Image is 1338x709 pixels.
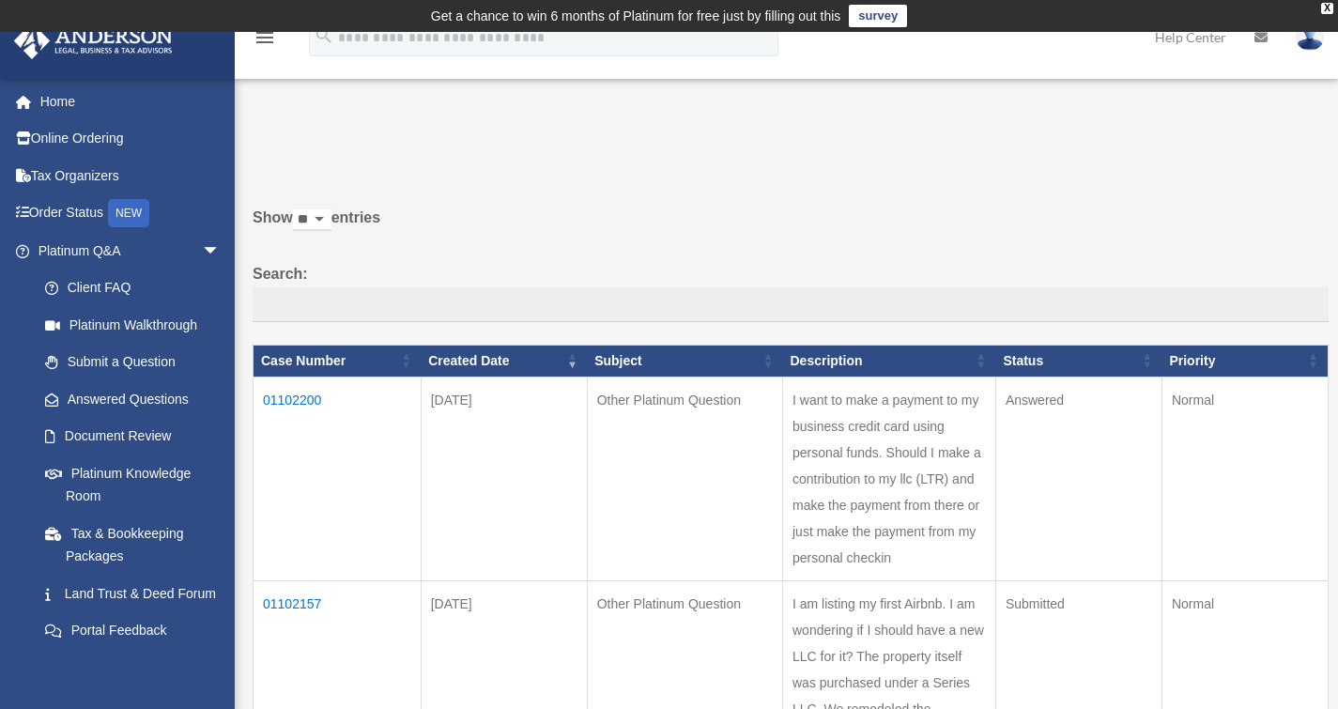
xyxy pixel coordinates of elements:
th: Subject: activate to sort column ascending [587,346,782,378]
div: NEW [108,199,149,227]
a: Tax & Bookkeeping Packages [26,515,239,575]
th: Description: activate to sort column ascending [783,346,996,378]
a: Platinum Q&Aarrow_drop_down [13,232,239,270]
a: Answered Questions [26,380,230,418]
div: Get a chance to win 6 months of Platinum for free just by filling out this [431,5,841,27]
th: Case Number: activate to sort column ascending [254,346,422,378]
label: Show entries [253,205,1329,250]
td: 01102200 [254,377,422,580]
span: arrow_drop_down [202,232,239,270]
td: [DATE] [421,377,587,580]
input: Search: [253,287,1329,323]
a: menu [254,33,276,49]
a: Order StatusNEW [13,194,249,233]
i: menu [254,26,276,49]
a: Document Review [26,418,239,455]
td: Answered [995,377,1161,580]
td: Normal [1161,377,1328,580]
a: Land Trust & Deed Forum [26,575,239,612]
div: close [1321,3,1333,14]
img: Anderson Advisors Platinum Portal [8,23,178,59]
a: Portal Feedback [26,612,239,650]
a: Online Ordering [13,120,249,158]
i: search [314,25,334,46]
a: survey [849,5,907,27]
a: Submit a Question [26,344,239,381]
td: I want to make a payment to my business credit card using personal funds. Should I make a contrib... [783,377,996,580]
td: Other Platinum Question [587,377,782,580]
th: Status: activate to sort column ascending [995,346,1161,378]
label: Search: [253,261,1329,323]
a: Platinum Walkthrough [26,306,239,344]
img: User Pic [1296,23,1324,51]
a: Tax Organizers [13,157,249,194]
a: Home [13,83,249,120]
a: Client FAQ [26,270,239,307]
select: Showentries [293,209,331,231]
a: Platinum Knowledge Room [26,455,239,515]
th: Created Date: activate to sort column ascending [421,346,587,378]
th: Priority: activate to sort column ascending [1161,346,1328,378]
